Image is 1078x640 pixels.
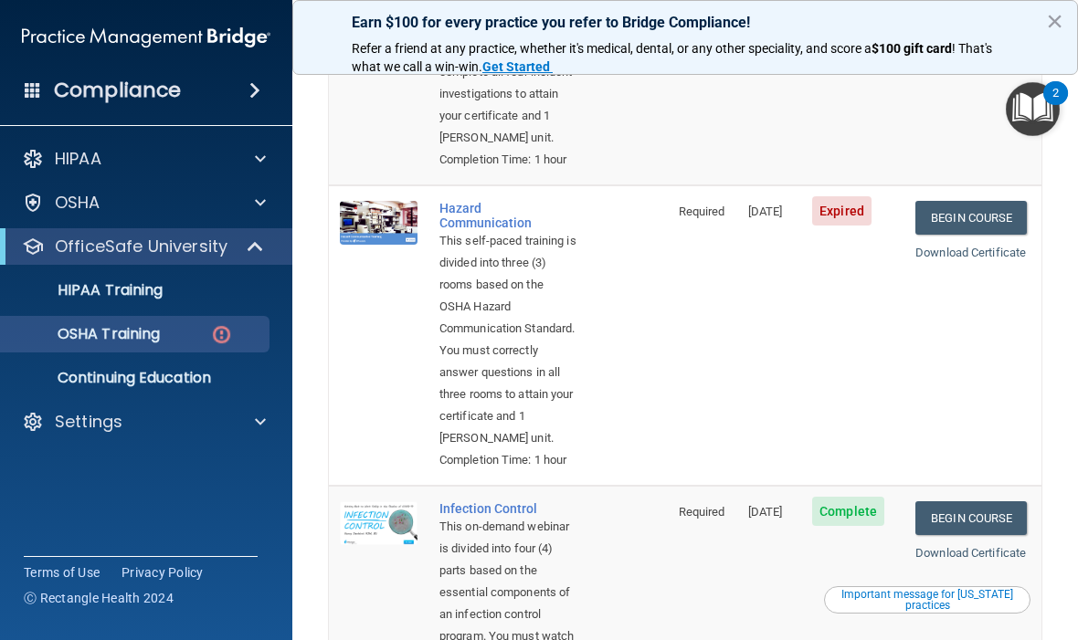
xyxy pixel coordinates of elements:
button: Open Resource Center, 2 new notifications [1006,82,1060,136]
div: Important message for [US_STATE] practices [827,589,1028,611]
a: OfficeSafe University [22,236,265,257]
a: Begin Course [915,501,1027,535]
span: [DATE] [748,205,783,218]
a: OSHA [22,192,266,214]
div: Completion Time: 1 hour [439,449,576,471]
a: Terms of Use [24,563,100,582]
a: HIPAA [22,148,266,170]
span: Complete [812,497,884,526]
a: Privacy Policy [122,563,204,582]
p: OSHA [55,192,100,214]
span: Ⓒ Rectangle Health 2024 [24,589,174,607]
img: PMB logo [22,19,270,56]
p: OfficeSafe University [55,236,227,257]
h4: Compliance [54,78,181,103]
img: danger-circle.6113f641.png [210,323,233,346]
button: Close [1046,6,1063,36]
a: Begin Course [915,201,1027,235]
strong: Get Started [482,59,550,74]
a: Download Certificate [915,546,1026,560]
a: Infection Control [439,501,576,516]
p: Earn $100 for every practice you refer to Bridge Compliance! [352,14,1019,31]
p: HIPAA [55,148,101,170]
div: Completion Time: 1 hour [439,149,576,171]
a: Download Certificate [915,246,1026,259]
span: Refer a friend at any practice, whether it's medical, dental, or any other speciality, and score a [352,41,872,56]
span: Required [679,505,725,519]
span: ! That's what we call a win-win. [352,41,995,74]
a: Get Started [482,59,553,74]
a: Hazard Communication [439,201,576,230]
p: Settings [55,411,122,433]
a: Settings [22,411,266,433]
span: Required [679,205,725,218]
p: HIPAA Training [12,281,163,299]
p: OSHA Training [12,325,160,343]
button: Read this if you are a dental practitioner in the state of CA [824,586,1030,614]
strong: $100 gift card [872,41,952,56]
div: This self-paced training is divided into three (3) rooms based on the OSHA Hazard Communication S... [439,230,576,449]
span: [DATE] [748,505,783,519]
span: Expired [812,196,872,226]
div: 2 [1052,93,1059,117]
p: Continuing Education [12,369,261,387]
